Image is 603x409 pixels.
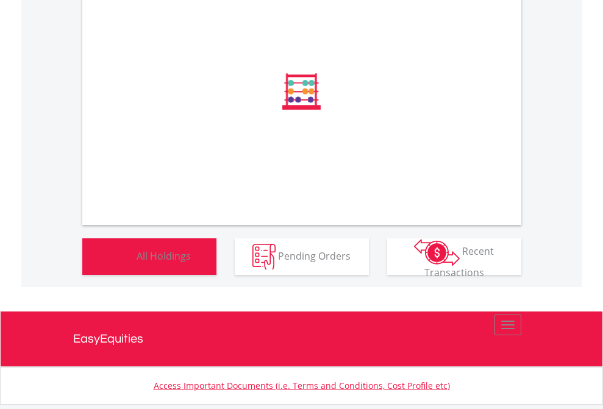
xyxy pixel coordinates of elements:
img: pending_instructions-wht.png [252,244,276,270]
span: Pending Orders [278,249,351,262]
img: transactions-zar-wht.png [414,239,460,266]
button: Recent Transactions [387,238,521,275]
span: All Holdings [137,249,191,262]
button: All Holdings [82,238,216,275]
a: EasyEquities [73,311,530,366]
a: Access Important Documents (i.e. Terms and Conditions, Cost Profile etc) [154,380,450,391]
img: holdings-wht.png [108,244,134,270]
button: Pending Orders [235,238,369,275]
